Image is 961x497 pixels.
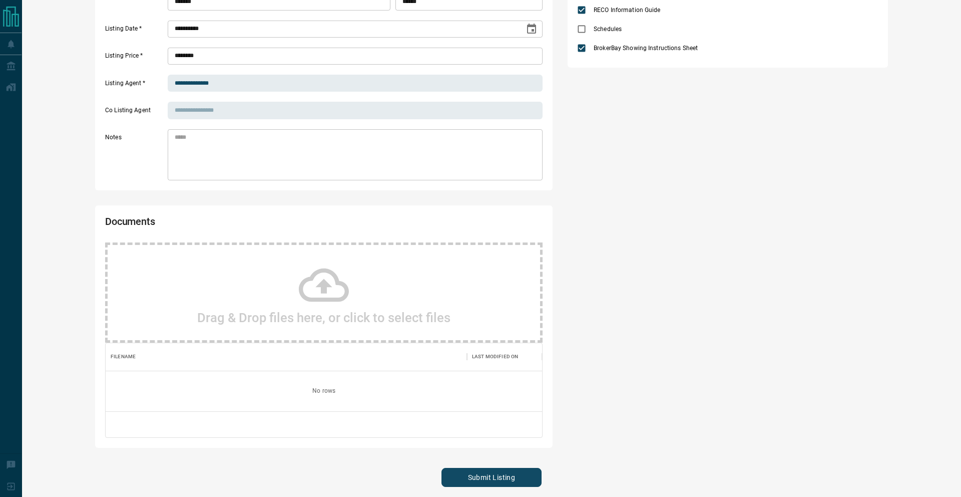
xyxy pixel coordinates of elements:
h2: Documents [105,215,367,232]
label: Listing Price [105,52,165,65]
div: Drag & Drop files here, or click to select files [105,242,543,343]
span: BrokerBay Showing Instructions Sheet [591,44,700,53]
div: Last Modified On [467,343,542,371]
div: Last Modified On [472,343,518,371]
div: Filename [106,343,467,371]
label: Co Listing Agent [105,106,165,119]
h2: Drag & Drop files here, or click to select files [197,310,450,325]
button: Submit Listing [441,468,542,487]
label: Notes [105,133,165,180]
label: Listing Agent [105,79,165,92]
span: Schedules [591,25,624,34]
div: Filename [111,343,136,371]
button: Choose date, selected date is Aug 13, 2025 [522,19,542,39]
span: RECO Information Guide [591,6,663,15]
label: Listing Date [105,25,165,38]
